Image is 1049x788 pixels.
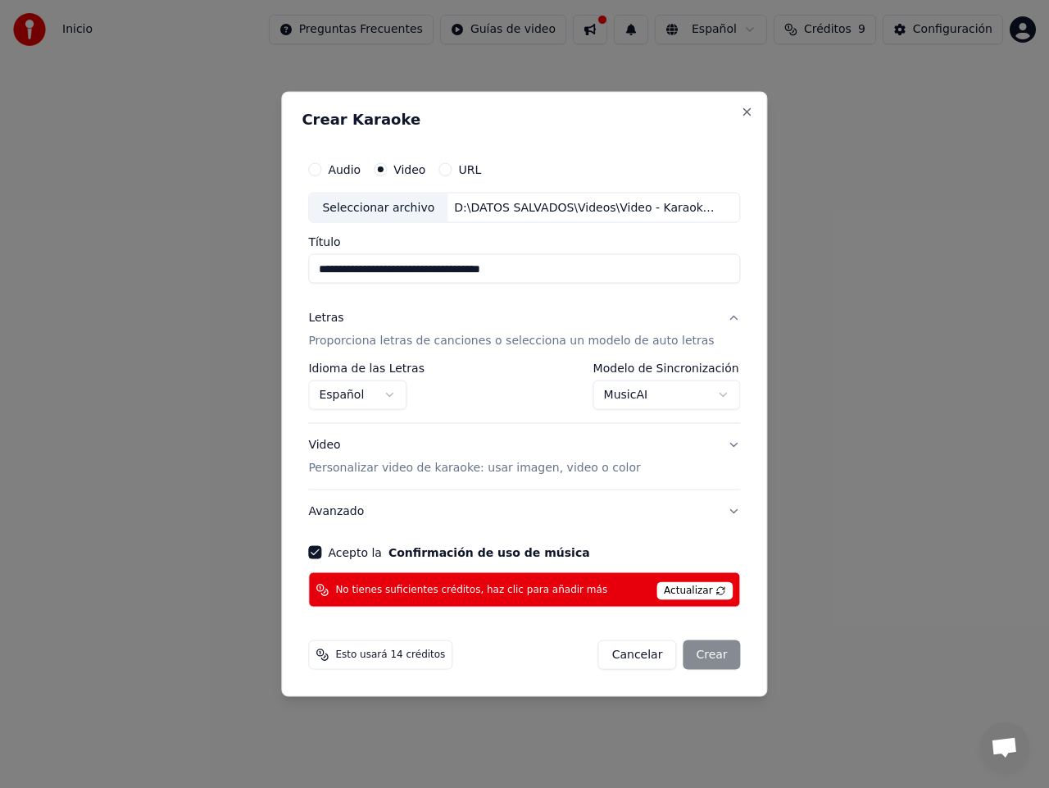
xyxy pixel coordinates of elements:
[308,236,740,248] label: Título
[308,490,740,533] button: Avanzado
[388,547,590,558] button: Acepto la
[308,362,740,423] div: LetrasProporciona letras de canciones o selecciona un modelo de auto letras
[309,193,447,222] div: Seleccionar archivo
[302,112,747,126] h2: Crear Karaoke
[308,297,740,362] button: LetrasProporciona letras de canciones o selecciona un modelo de auto letras
[328,547,589,558] label: Acepto la
[656,582,733,600] span: Actualizar
[308,460,640,476] p: Personalizar video de karaoke: usar imagen, video o color
[328,163,361,175] label: Audio
[308,362,425,374] label: Idioma de las Letras
[308,333,714,349] p: Proporciona letras de canciones o selecciona un modelo de auto letras
[447,199,726,216] div: D:\DATOS SALVADOS\Videos\Video - Karaokes\Karaokes - Video\[PERSON_NAME]\Videos Originales\Te amo...
[593,362,741,374] label: Modelo de Sincronización
[308,424,740,490] button: VideoPersonalizar video de karaoke: usar imagen, video o color
[308,437,640,476] div: Video
[598,640,677,670] button: Cancelar
[393,163,425,175] label: Video
[308,310,343,326] div: Letras
[335,583,607,596] span: No tienes suficientes créditos, haz clic para añadir más
[335,649,445,662] span: Esto usará 14 créditos
[458,163,481,175] label: URL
